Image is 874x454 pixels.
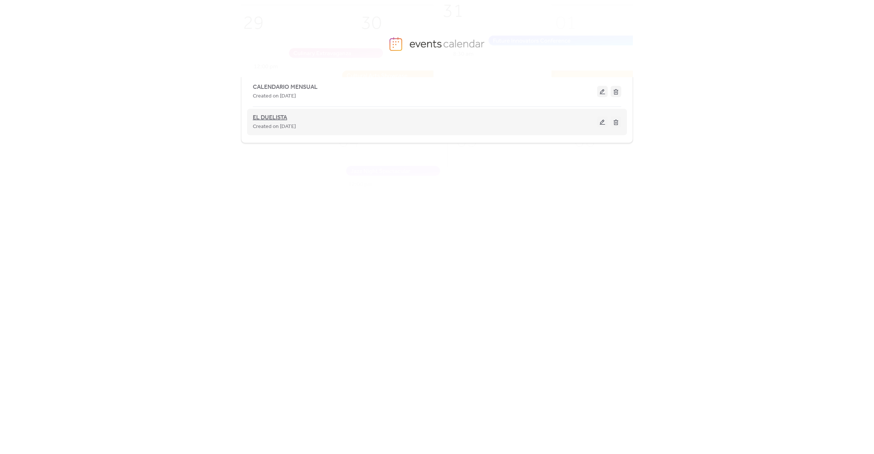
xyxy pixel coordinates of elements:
span: EL DUELISTA [253,113,287,122]
span: CALENDARIO MENSUAL [253,83,318,92]
span: Created on [DATE] [253,122,296,131]
a: CALENDARIO MENSUAL [253,85,318,89]
span: Created on [DATE] [253,92,296,101]
a: EL DUELISTA [253,116,287,120]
